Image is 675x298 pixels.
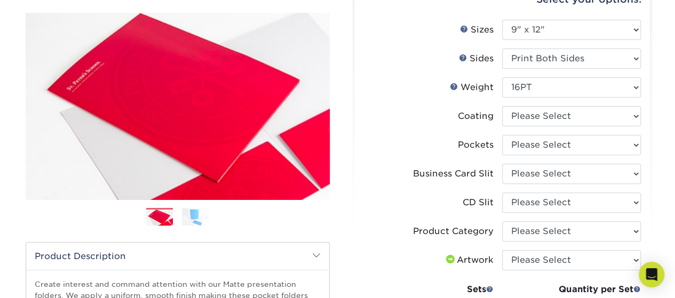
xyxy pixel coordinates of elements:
img: Presentation Folders 01 [146,208,173,227]
div: Product Category [413,225,494,238]
div: Artwork [444,254,494,267]
div: Sets [408,283,494,296]
div: Sizes [460,23,494,36]
img: Matte 01 [26,1,330,211]
div: Pockets [458,139,494,151]
div: Open Intercom Messenger [639,262,664,287]
div: Business Card Slit [413,167,494,180]
div: Sides [459,52,494,65]
div: CD Slit [463,196,494,209]
div: Coating [458,110,494,123]
div: Quantity per Set [502,283,641,296]
img: Presentation Folders 02 [182,207,209,226]
div: Weight [450,81,494,94]
h2: Product Description [26,243,329,270]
